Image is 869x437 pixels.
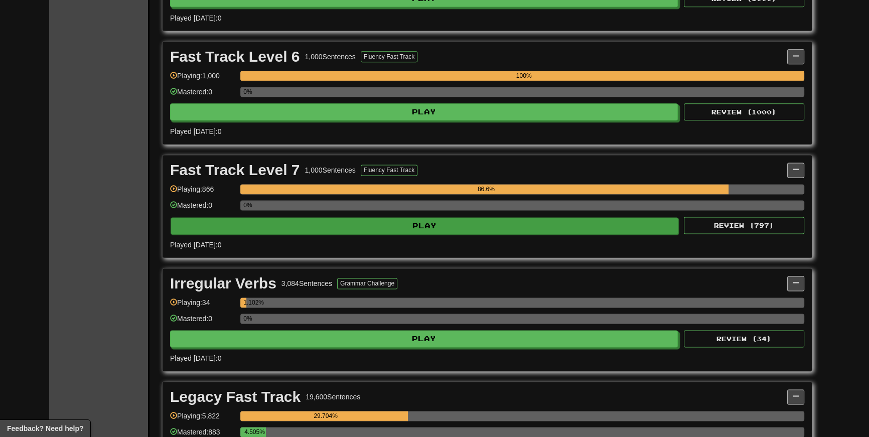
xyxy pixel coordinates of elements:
[306,392,360,402] div: 19,600 Sentences
[170,49,300,64] div: Fast Track Level 6
[170,314,235,330] div: Mastered: 0
[170,184,235,201] div: Playing: 866
[170,241,221,249] span: Played [DATE]: 0
[170,411,235,427] div: Playing: 5,822
[170,163,300,178] div: Fast Track Level 7
[305,52,356,62] div: 1,000 Sentences
[170,71,235,87] div: Playing: 1,000
[684,103,804,120] button: Review (1000)
[684,217,804,234] button: Review (797)
[281,278,332,288] div: 3,084 Sentences
[684,330,804,347] button: Review (34)
[243,298,246,308] div: 1.102%
[171,217,678,234] button: Play
[170,87,235,103] div: Mastered: 0
[337,278,397,289] button: Grammar Challenge
[170,354,221,362] span: Played [DATE]: 0
[361,165,417,176] button: Fluency Fast Track
[170,330,678,347] button: Play
[170,127,221,135] span: Played [DATE]: 0
[243,411,408,421] div: 29.704%
[170,200,235,217] div: Mastered: 0
[170,103,678,120] button: Play
[7,423,83,433] span: Open feedback widget
[243,184,729,194] div: 86.6%
[243,71,804,81] div: 100%
[243,427,265,437] div: 4.505%
[170,14,221,22] span: Played [DATE]: 0
[170,389,301,404] div: Legacy Fast Track
[361,51,417,62] button: Fluency Fast Track
[170,276,276,291] div: Irregular Verbs
[305,165,356,175] div: 1,000 Sentences
[170,298,235,314] div: Playing: 34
